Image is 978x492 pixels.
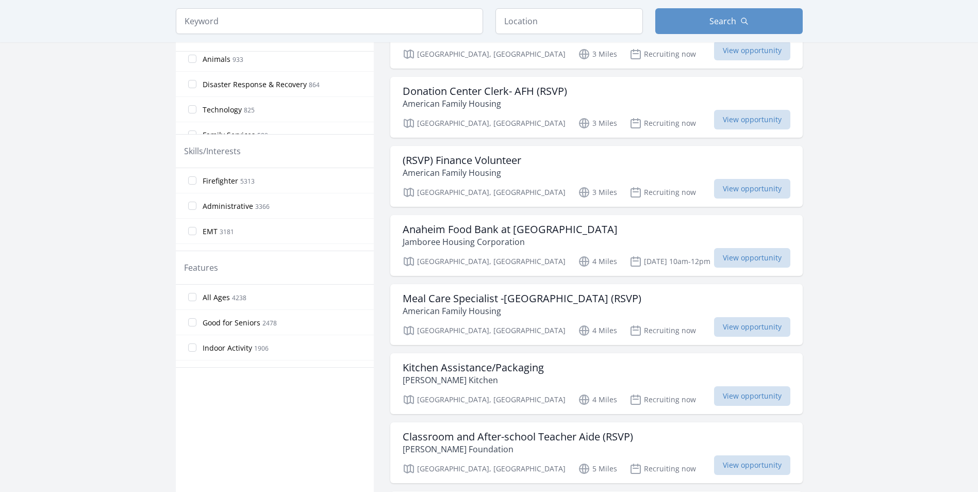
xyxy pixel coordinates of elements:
p: [PERSON_NAME] Kitchen [403,374,544,386]
input: Firefighter 5313 [188,176,196,185]
p: [GEOGRAPHIC_DATA], [GEOGRAPHIC_DATA] [403,324,566,337]
p: American Family Housing [403,167,521,179]
span: View opportunity [714,110,790,129]
span: Indoor Activity [203,343,252,353]
a: (RSVP) Finance Volunteer American Family Housing [GEOGRAPHIC_DATA], [GEOGRAPHIC_DATA] 3 Miles Rec... [390,146,803,207]
legend: Features [184,261,218,274]
input: Family Services 589 [188,130,196,139]
p: 4 Miles [578,324,617,337]
p: [GEOGRAPHIC_DATA], [GEOGRAPHIC_DATA] [403,117,566,129]
p: 3 Miles [578,48,617,60]
input: Administrative 3366 [188,202,196,210]
p: Jamboree Housing Corporation [403,236,618,248]
p: Recruiting now [629,117,696,129]
span: All Ages [203,292,230,303]
span: 5313 [240,177,255,186]
input: Location [495,8,643,34]
span: 3181 [220,227,234,236]
button: Search [655,8,803,34]
span: Firefighter [203,176,238,186]
span: 4238 [232,293,246,302]
a: Classroom and After-school Teacher Aide (RSVP) [PERSON_NAME] Foundation [GEOGRAPHIC_DATA], [GEOGR... [390,422,803,483]
input: Keyword [176,8,483,34]
p: [PERSON_NAME] Foundation [403,443,633,455]
input: EMT 3181 [188,227,196,235]
h3: Classroom and After-school Teacher Aide (RSVP) [403,431,633,443]
input: All Ages 4238 [188,293,196,301]
p: American Family Housing [403,305,641,317]
span: 933 [233,55,243,64]
span: 825 [244,106,255,114]
a: Anaheim Food Bank at [GEOGRAPHIC_DATA] Jamboree Housing Corporation [GEOGRAPHIC_DATA], [GEOGRAPHI... [390,215,803,276]
legend: Skills/Interests [184,145,241,157]
span: Disaster Response & Recovery [203,79,307,90]
p: 3 Miles [578,117,617,129]
span: View opportunity [714,41,790,60]
span: EMT [203,226,218,237]
p: [DATE] 10am-12pm [629,255,710,268]
p: Recruiting now [629,186,696,199]
span: Technology [203,105,242,115]
p: Recruiting now [629,393,696,406]
input: Indoor Activity 1906 [188,343,196,352]
span: Good for Seniors [203,318,260,328]
h3: Kitchen Assistance/Packaging [403,362,544,374]
h3: (RSVP) Finance Volunteer [403,154,521,167]
input: Good for Seniors 2478 [188,318,196,326]
span: View opportunity [714,455,790,475]
p: 5 Miles [578,463,617,475]
span: 589 [257,131,268,140]
span: Administrative [203,201,253,211]
span: View opportunity [714,179,790,199]
span: Animals [203,54,230,64]
p: 4 Miles [578,393,617,406]
p: Recruiting now [629,324,696,337]
p: [GEOGRAPHIC_DATA], [GEOGRAPHIC_DATA] [403,393,566,406]
p: American Family Housing [403,97,567,110]
a: Donation Center Clerk- AFH (RSVP) American Family Housing [GEOGRAPHIC_DATA], [GEOGRAPHIC_DATA] 3 ... [390,77,803,138]
a: Meal Care Specialist -[GEOGRAPHIC_DATA] (RSVP) American Family Housing [GEOGRAPHIC_DATA], [GEOGRA... [390,284,803,345]
p: 3 Miles [578,186,617,199]
p: 4 Miles [578,255,617,268]
span: 864 [309,80,320,89]
input: Disaster Response & Recovery 864 [188,80,196,88]
span: 2478 [262,319,277,327]
span: View opportunity [714,386,790,406]
p: [GEOGRAPHIC_DATA], [GEOGRAPHIC_DATA] [403,48,566,60]
input: Animals 933 [188,55,196,63]
p: [GEOGRAPHIC_DATA], [GEOGRAPHIC_DATA] [403,255,566,268]
p: [GEOGRAPHIC_DATA], [GEOGRAPHIC_DATA] [403,186,566,199]
p: [GEOGRAPHIC_DATA], [GEOGRAPHIC_DATA] [403,463,566,475]
span: 3366 [255,202,270,211]
span: 1906 [254,344,269,353]
h3: Anaheim Food Bank at [GEOGRAPHIC_DATA] [403,223,618,236]
p: Recruiting now [629,48,696,60]
span: Family Services [203,130,255,140]
span: View opportunity [714,317,790,337]
a: Kitchen Assistance/Packaging [PERSON_NAME] Kitchen [GEOGRAPHIC_DATA], [GEOGRAPHIC_DATA] 4 Miles R... [390,353,803,414]
p: Recruiting now [629,463,696,475]
span: View opportunity [714,248,790,268]
input: Technology 825 [188,105,196,113]
h3: Meal Care Specialist -[GEOGRAPHIC_DATA] (RSVP) [403,292,641,305]
span: Search [709,15,736,27]
h3: Donation Center Clerk- AFH (RSVP) [403,85,567,97]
